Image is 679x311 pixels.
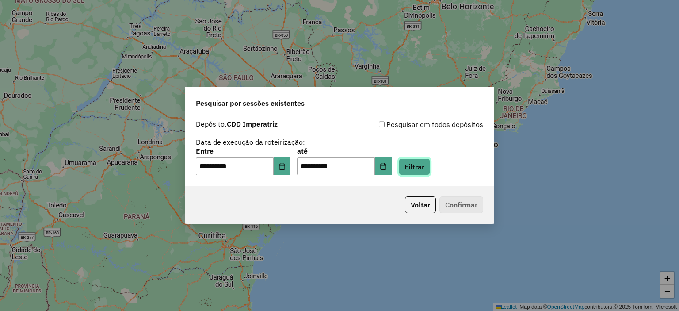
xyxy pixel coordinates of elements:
button: Filtrar [399,158,430,175]
label: Data de execução da roteirização: [196,137,305,147]
button: Choose Date [375,157,392,175]
strong: CDD Imperatriz [227,119,278,128]
button: Voltar [405,196,436,213]
button: Choose Date [274,157,290,175]
label: Entre [196,146,290,156]
label: Depósito: [196,119,278,129]
div: Pesquisar em todos depósitos [339,119,483,130]
span: Pesquisar por sessões existentes [196,98,305,108]
label: até [297,146,391,156]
